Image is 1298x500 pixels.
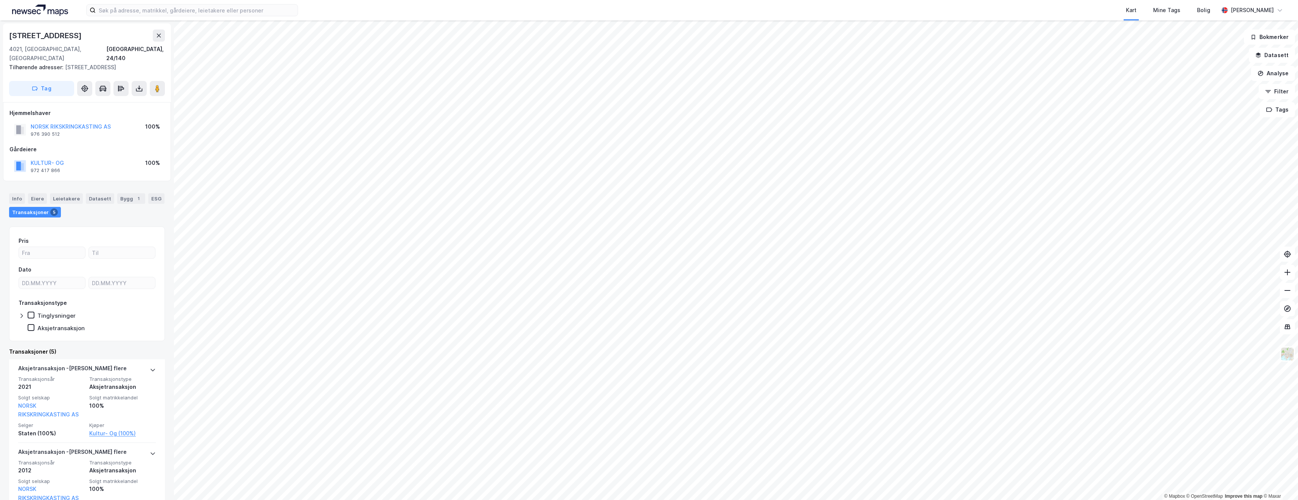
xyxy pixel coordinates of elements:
[19,247,85,258] input: Fra
[89,484,156,494] div: 100%
[50,193,83,204] div: Leietakere
[9,207,61,217] div: Transaksjoner
[18,460,85,466] span: Transaksjonsår
[1251,66,1295,81] button: Analyse
[9,193,25,204] div: Info
[135,195,142,202] div: 1
[19,277,85,289] input: DD.MM.YYYY
[89,277,155,289] input: DD.MM.YYYY
[19,265,31,274] div: Dato
[89,401,156,410] div: 100%
[18,394,85,401] span: Solgt selskap
[89,394,156,401] span: Solgt matrikkelandel
[86,193,114,204] div: Datasett
[18,447,127,460] div: Aksjetransaksjon - [PERSON_NAME] flere
[145,122,160,131] div: 100%
[18,466,85,475] div: 2012
[1249,48,1295,63] button: Datasett
[18,422,85,429] span: Selger
[89,247,155,258] input: Til
[89,466,156,475] div: Aksjetransaksjon
[18,402,79,418] a: NORSK RIKSKRINGKASTING AS
[1259,84,1295,99] button: Filter
[9,347,165,356] div: Transaksjoner (5)
[1153,6,1180,15] div: Mine Tags
[9,45,106,63] div: 4021, [GEOGRAPHIC_DATA], [GEOGRAPHIC_DATA]
[1126,6,1137,15] div: Kart
[19,298,67,307] div: Transaksjonstype
[89,422,156,429] span: Kjøper
[37,312,76,319] div: Tinglysninger
[28,193,47,204] div: Eiere
[19,236,29,245] div: Pris
[31,131,60,137] div: 976 390 512
[1164,494,1185,499] a: Mapbox
[9,145,165,154] div: Gårdeiere
[89,478,156,484] span: Solgt matrikkelandel
[9,30,83,42] div: [STREET_ADDRESS]
[89,460,156,466] span: Transaksjonstype
[1231,6,1274,15] div: [PERSON_NAME]
[31,168,60,174] div: 972 417 866
[37,325,85,332] div: Aksjetransaksjon
[9,109,165,118] div: Hjemmelshaver
[145,158,160,168] div: 100%
[12,5,68,16] img: logo.a4113a55bc3d86da70a041830d287a7e.svg
[1197,6,1210,15] div: Bolig
[96,5,298,16] input: Søk på adresse, matrikkel, gårdeiere, leietakere eller personer
[106,45,165,63] div: [GEOGRAPHIC_DATA], 24/140
[50,208,58,216] div: 5
[18,364,127,376] div: Aksjetransaksjon - [PERSON_NAME] flere
[9,81,74,96] button: Tag
[89,376,156,382] span: Transaksjonstype
[117,193,145,204] div: Bygg
[9,64,65,70] span: Tilhørende adresser:
[148,193,165,204] div: ESG
[1225,494,1262,499] a: Improve this map
[9,63,159,72] div: [STREET_ADDRESS]
[1260,102,1295,117] button: Tags
[89,382,156,391] div: Aksjetransaksjon
[1244,30,1295,45] button: Bokmerker
[1260,464,1298,500] iframe: Chat Widget
[89,429,156,438] a: Kultur- Og (100%)
[1186,494,1223,499] a: OpenStreetMap
[18,376,85,382] span: Transaksjonsår
[1280,347,1295,361] img: Z
[18,382,85,391] div: 2021
[18,429,85,438] div: Staten (100%)
[1260,464,1298,500] div: Kontrollprogram for chat
[18,478,85,484] span: Solgt selskap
